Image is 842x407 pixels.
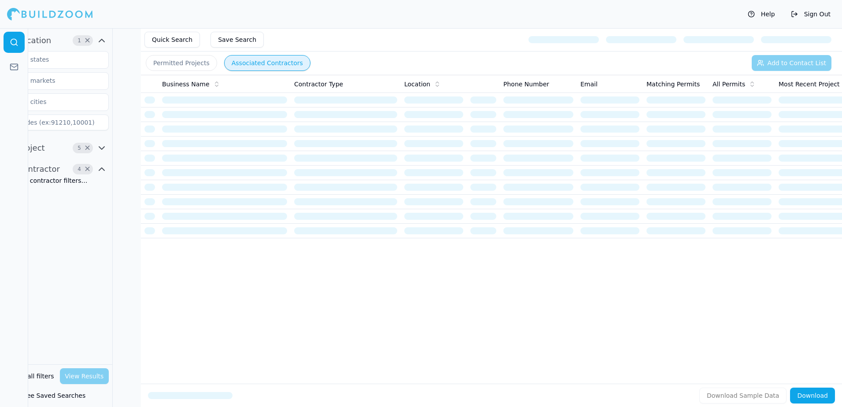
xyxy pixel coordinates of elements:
button: Location1Clear Location filters [4,33,109,48]
span: Most Recent Project [779,80,840,89]
span: Location [404,80,430,89]
span: Contractor [18,163,60,175]
button: Quick Search [144,32,200,48]
span: 4 [75,165,84,174]
span: Location [18,34,51,47]
button: Associated Contractors [224,55,310,71]
span: 5 [75,144,84,152]
span: Contractor Type [294,80,343,89]
button: Permitted Projects [146,55,217,71]
button: Contractor4Clear Contractor filters [4,162,109,176]
button: Project5Clear Project filters [4,141,109,155]
span: Clear Location filters [84,38,91,43]
button: Save Search [210,32,264,48]
input: Select markets [4,73,97,89]
div: Loading contractor filters… [4,176,109,185]
span: Email [580,80,598,89]
button: Clear all filters [7,368,56,384]
span: Phone Number [503,80,549,89]
span: Matching Permits [646,80,700,89]
button: See Saved Searches [4,388,109,403]
button: Sign Out [787,7,835,21]
button: Help [743,7,779,21]
input: Zipcodes (ex:91210,10001) [4,115,109,130]
input: Select states [4,52,97,67]
span: Clear Contractor filters [84,167,91,171]
button: Download [790,388,835,403]
span: Clear Project filters [84,146,91,150]
span: Project [18,142,45,154]
input: Select cities [4,94,97,110]
span: All Permits [713,80,745,89]
span: 1 [75,36,84,45]
span: Business Name [162,80,210,89]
